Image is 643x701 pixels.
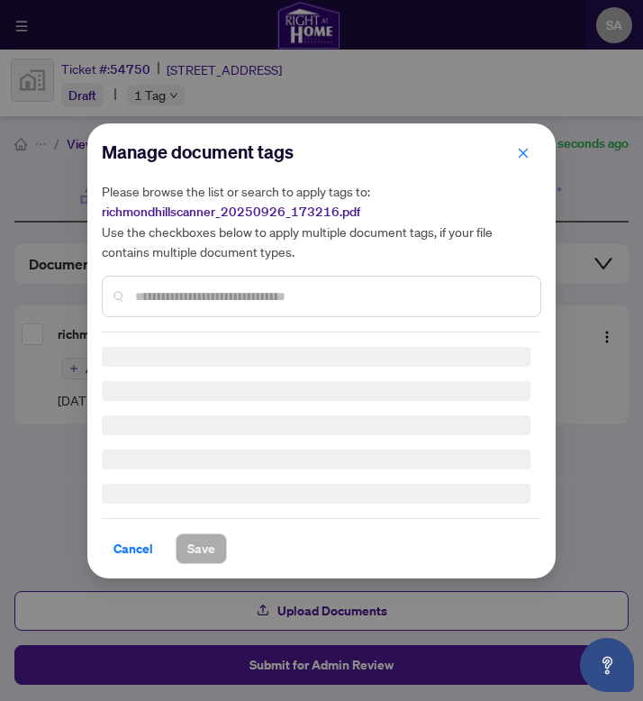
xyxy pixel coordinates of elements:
span: close [517,146,530,159]
h5: Please browse the list or search to apply tags to: Use the checkboxes below to apply multiple doc... [102,181,541,261]
button: Save [176,533,227,564]
span: Cancel [113,534,153,563]
h2: Manage document tags [102,138,541,167]
span: richmondhillscanner_20250926_173216.pdf [102,204,360,220]
button: Open asap [580,638,634,692]
button: Cancel [102,533,165,564]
